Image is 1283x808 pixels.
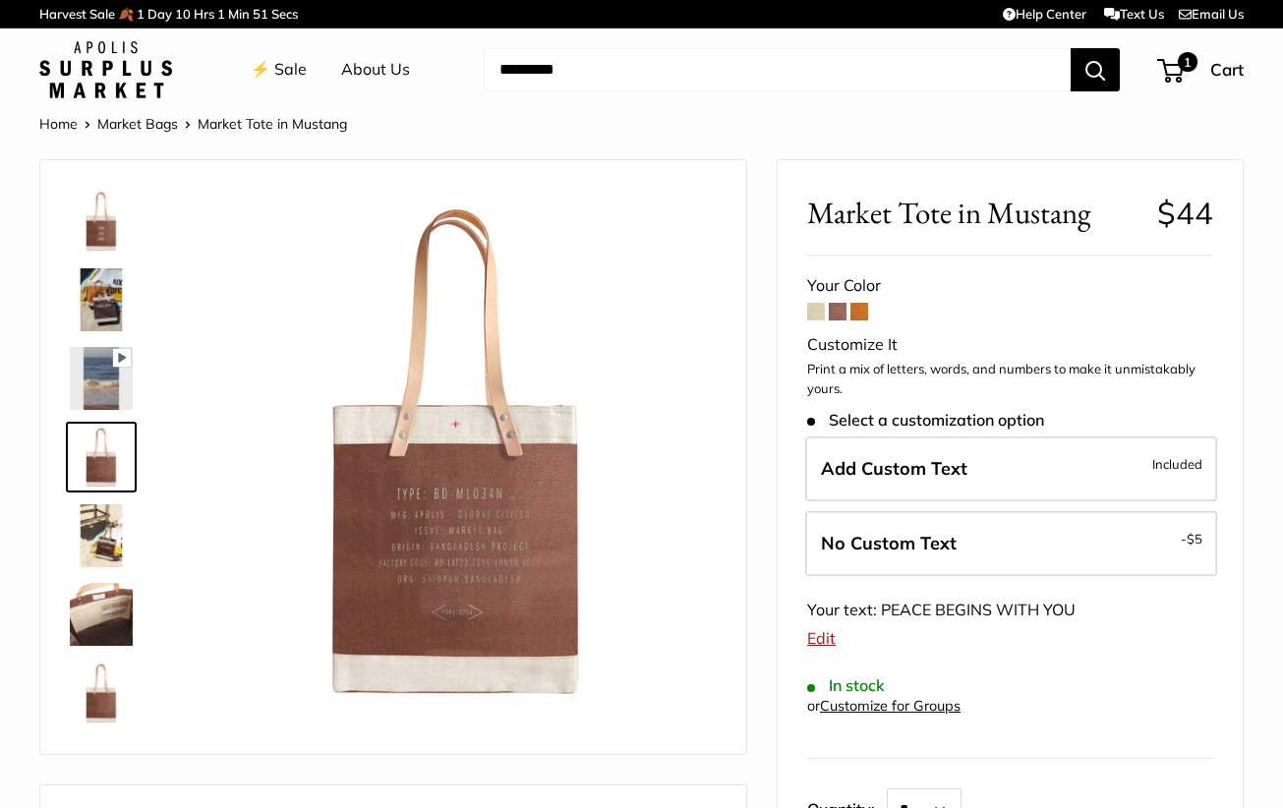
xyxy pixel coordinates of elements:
[70,504,133,567] img: Market Tote in Mustang
[1210,59,1244,80] span: Cart
[198,190,717,709] img: Market Tote in Mustang
[820,697,961,715] a: Customize for Groups
[66,500,137,571] a: Market Tote in Mustang
[1178,52,1197,72] span: 1
[807,411,1044,430] span: Select a customization option
[97,115,178,133] a: Market Bags
[1181,527,1202,550] span: -
[66,422,137,492] a: Market Tote in Mustang
[70,662,133,724] img: Market Tote in Mustang
[251,55,307,85] a: ⚡️ Sale
[821,457,967,480] span: Add Custom Text
[807,693,961,720] div: or
[39,115,78,133] a: Home
[253,6,268,22] span: 51
[341,55,410,85] a: About Us
[805,436,1217,501] label: Add Custom Text
[805,511,1217,576] label: Leave Blank
[807,360,1213,398] p: Print a mix of letters, words, and numbers to make it unmistakably yours.
[1003,6,1086,22] a: Help Center
[39,41,172,98] img: Apolis: Surplus Market
[1104,6,1164,22] a: Text Us
[70,426,133,489] img: Market Tote in Mustang
[66,186,137,257] a: Market Tote in Mustang
[1179,6,1244,22] a: Email Us
[1187,531,1202,547] span: $5
[70,190,133,253] img: Market Tote in Mustang
[194,6,214,22] span: Hrs
[137,6,145,22] span: 1
[484,48,1071,91] input: Search...
[807,195,1142,231] span: Market Tote in Mustang
[147,6,172,22] span: Day
[66,343,137,414] a: Market Tote in Mustang
[66,658,137,728] a: Market Tote in Mustang
[66,264,137,335] a: Market Tote in Mustang
[175,6,191,22] span: 10
[66,579,137,650] a: Market Tote in Mustang
[198,115,347,133] span: Market Tote in Mustang
[807,600,1076,619] span: Your text: PEACE BEGINS WITH YOU
[821,532,957,554] span: No Custom Text
[70,347,133,410] img: Market Tote in Mustang
[39,111,347,137] nav: Breadcrumb
[70,268,133,331] img: Market Tote in Mustang
[217,6,225,22] span: 1
[228,6,250,22] span: Min
[271,6,298,22] span: Secs
[807,628,836,648] a: Edit
[70,583,133,646] img: Market Tote in Mustang
[1157,194,1213,232] span: $44
[1152,452,1202,476] span: Included
[807,676,885,695] span: In stock
[1159,54,1244,86] a: 1 Cart
[1071,48,1120,91] button: Search
[807,271,1213,301] div: Your Color
[807,330,1213,360] div: Customize It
